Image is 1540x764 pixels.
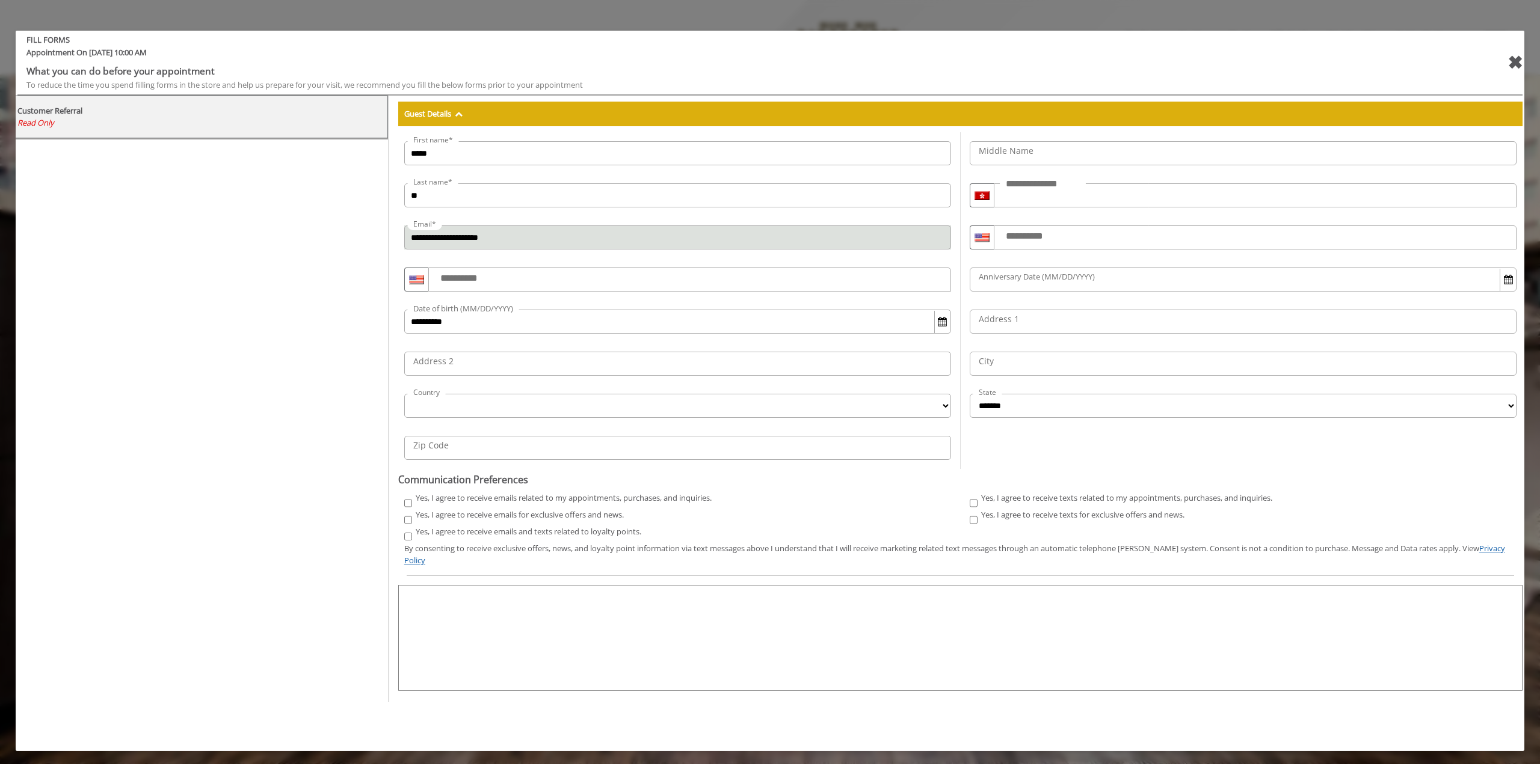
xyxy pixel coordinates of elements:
[398,585,1523,691] iframe: formsViewWeb
[935,314,950,331] button: Open Calendar
[404,225,951,249] input: Email
[407,355,460,368] label: Address 2
[404,436,951,460] input: ZipCode
[416,509,624,521] label: Yes, I agree to receive emails for exclusive offers and news.
[26,64,215,78] b: What you can do before your appointment
[404,267,428,292] div: Country
[981,509,1184,521] label: Yes, I agree to receive texts for exclusive offers and news.
[17,34,1396,46] b: FILL FORMS
[970,225,994,249] div: Country
[973,387,1002,398] label: State
[416,492,712,504] label: Yes, I agree to receive emails related to my appointments, purchases, and inquiries.
[404,108,451,119] b: Guest Details
[407,176,458,188] label: Last name*
[404,183,951,207] input: Last name
[404,141,951,165] input: First name
[970,310,1517,334] input: Address1
[404,352,951,376] input: Address2
[407,218,442,230] label: Email*
[17,105,82,116] b: Customer Referral
[17,117,54,128] span: Read Only
[973,313,1025,326] label: Address 1
[970,267,1517,292] input: Anniversary Date
[407,134,459,145] label: First name*
[407,387,446,398] label: Country
[973,355,1000,368] label: City
[970,352,1517,376] input: City
[981,492,1272,504] label: Yes, I agree to receive texts related to my appointments, purchases, and inquiries.
[1508,48,1523,77] div: close forms
[404,310,951,334] input: DOB
[973,270,1101,283] label: Anniversary Date (MM/DD/YYYY)
[407,302,519,315] label: Date of birth (MM/DD/YYYY)
[970,183,994,207] div: Country
[398,102,1523,127] div: Guest Details Hide
[398,473,528,486] b: Communication Preferences
[404,542,1517,567] div: By consenting to receive exclusive offers, news, and loyalty point information via text messages ...
[26,79,1387,91] div: To reduce the time you spend filling forms in the store and help us prepare for your visit, we re...
[17,46,1396,64] span: Appointment On [DATE] 10:00 AM
[973,144,1039,157] label: Middle Name
[416,525,641,538] label: Yes, I agree to receive emails and texts related to loyalty points.
[1500,272,1516,289] button: Open Calendar
[407,439,455,452] label: Zip Code
[455,108,463,119] span: Hide
[970,141,1517,165] input: Middle Name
